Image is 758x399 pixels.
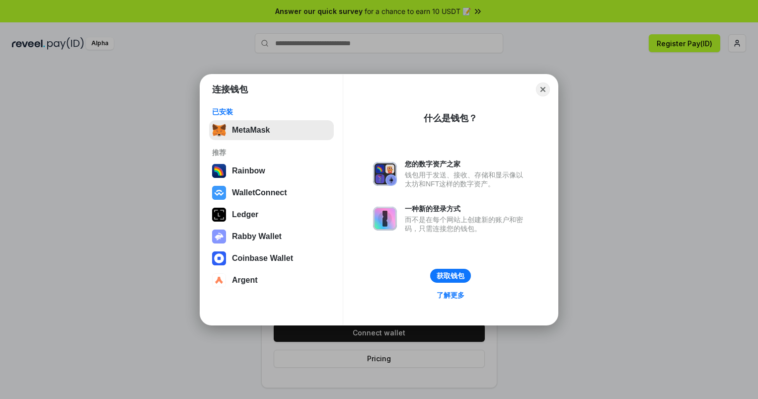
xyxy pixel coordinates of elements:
div: 钱包用于发送、接收、存储和显示像以太坊和NFT这样的数字资产。 [405,170,528,188]
h1: 连接钱包 [212,83,248,95]
button: Coinbase Wallet [209,248,334,268]
div: Rainbow [232,166,265,175]
div: Coinbase Wallet [232,254,293,263]
button: Rainbow [209,161,334,181]
div: 获取钱包 [437,271,464,280]
button: WalletConnect [209,183,334,203]
button: MetaMask [209,120,334,140]
img: svg+xml,%3Csvg%20width%3D%22120%22%20height%3D%22120%22%20viewBox%3D%220%200%20120%20120%22%20fil... [212,164,226,178]
button: Rabby Wallet [209,227,334,246]
div: 您的数字资产之家 [405,160,528,168]
img: svg+xml,%3Csvg%20fill%3D%22none%22%20height%3D%2233%22%20viewBox%3D%220%200%2035%2033%22%20width%... [212,123,226,137]
img: svg+xml,%3Csvg%20width%3D%2228%22%20height%3D%2228%22%20viewBox%3D%220%200%2028%2028%22%20fill%3D... [212,186,226,200]
button: Close [536,82,550,96]
img: svg+xml,%3Csvg%20xmlns%3D%22http%3A%2F%2Fwww.w3.org%2F2000%2Fsvg%22%20fill%3D%22none%22%20viewBox... [373,207,397,231]
div: Ledger [232,210,258,219]
img: svg+xml,%3Csvg%20xmlns%3D%22http%3A%2F%2Fwww.w3.org%2F2000%2Fsvg%22%20width%3D%2228%22%20height%3... [212,208,226,222]
div: Rabby Wallet [232,232,282,241]
div: WalletConnect [232,188,287,197]
div: MetaMask [232,126,270,135]
div: 什么是钱包？ [424,112,477,124]
div: Argent [232,276,258,285]
img: svg+xml,%3Csvg%20width%3D%2228%22%20height%3D%2228%22%20viewBox%3D%220%200%2028%2028%22%20fill%3D... [212,273,226,287]
button: Ledger [209,205,334,225]
img: svg+xml,%3Csvg%20xmlns%3D%22http%3A%2F%2Fwww.w3.org%2F2000%2Fsvg%22%20fill%3D%22none%22%20viewBox... [212,230,226,243]
img: svg+xml,%3Csvg%20xmlns%3D%22http%3A%2F%2Fwww.w3.org%2F2000%2Fsvg%22%20fill%3D%22none%22%20viewBox... [373,162,397,186]
img: svg+xml,%3Csvg%20width%3D%2228%22%20height%3D%2228%22%20viewBox%3D%220%200%2028%2028%22%20fill%3D... [212,251,226,265]
button: Argent [209,270,334,290]
div: 而不是在每个网站上创建新的账户和密码，只需连接您的钱包。 [405,215,528,233]
button: 获取钱包 [430,269,471,283]
div: 推荐 [212,148,331,157]
div: 一种新的登录方式 [405,204,528,213]
div: 了解更多 [437,291,464,300]
a: 了解更多 [431,289,470,302]
div: 已安装 [212,107,331,116]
